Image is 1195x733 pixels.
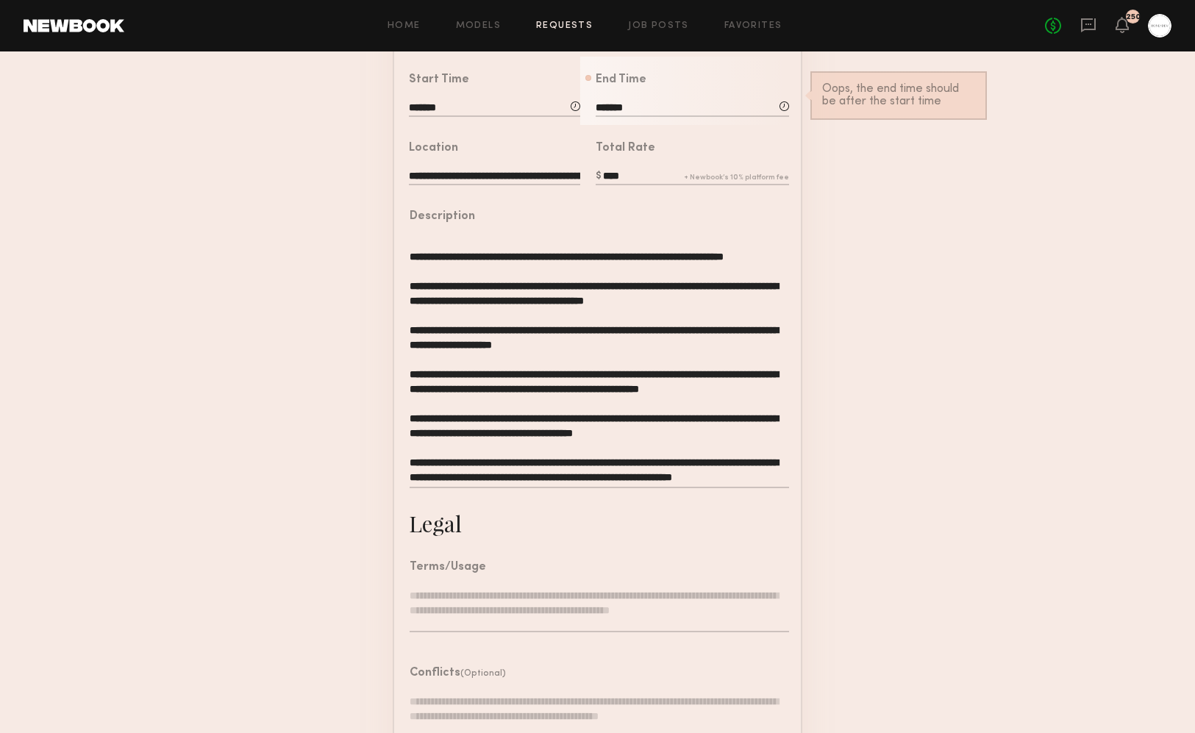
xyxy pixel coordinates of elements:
[822,83,975,108] div: Oops, the end time should be after the start time
[724,21,782,31] a: Favorites
[628,21,689,31] a: Job Posts
[409,509,462,538] div: Legal
[460,669,506,678] span: (Optional)
[536,21,593,31] a: Requests
[409,143,458,154] div: Location
[596,74,646,86] div: End Time
[409,74,469,86] div: Start Time
[410,668,506,679] header: Conflicts
[410,211,475,223] div: Description
[388,21,421,31] a: Home
[410,562,486,573] div: Terms/Usage
[456,21,501,31] a: Models
[596,143,655,154] div: Total Rate
[1126,13,1141,21] div: 250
